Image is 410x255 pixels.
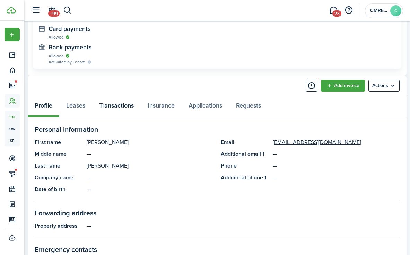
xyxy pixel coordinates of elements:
[87,222,400,230] panel-main-description: —
[182,96,229,117] a: Applications
[49,44,396,51] widget-stats-description: Bank payments
[35,222,83,230] panel-main-title: Property address
[273,138,361,146] a: [EMAIL_ADDRESS][DOMAIN_NAME]
[35,162,83,170] panel-main-title: Last name
[87,138,214,146] panel-main-description: [PERSON_NAME]
[221,162,269,170] panel-main-title: Phone
[141,96,182,117] a: Insurance
[306,80,317,92] button: Timeline
[45,2,58,19] a: Notifications
[35,244,400,255] panel-main-section-title: Emergency contacts
[87,185,214,194] panel-main-description: —
[49,59,86,65] span: Activated by Tenant
[229,96,268,117] a: Requests
[48,10,60,17] span: +99
[35,150,83,158] panel-main-title: Middle name
[35,208,400,218] panel-main-section-title: Forwarding address
[5,123,20,135] a: ow
[390,5,401,16] avatar-text: C
[332,10,341,17] span: 23
[7,7,16,14] img: TenantCloud
[321,80,365,92] a: Add invoice
[221,150,269,158] panel-main-title: Additional email 1
[368,80,400,92] menu-btn: Actions
[87,173,214,182] panel-main-description: —
[63,5,72,16] button: Search
[388,16,396,21] button: Edit
[35,185,83,194] panel-main-title: Date of birth
[49,53,64,59] span: Allowed
[221,173,269,182] panel-main-title: Additional phone 1
[49,25,396,32] widget-stats-description: Card payments
[87,162,214,170] panel-main-description: [PERSON_NAME]
[5,28,20,41] button: Open menu
[343,5,355,16] button: Open resource center
[29,4,42,17] button: Open sidebar
[92,96,141,117] a: Transactions
[35,138,83,146] panel-main-title: First name
[370,8,387,13] span: CMREINC
[49,34,64,40] span: Allowed
[5,111,20,123] a: tn
[5,135,20,146] a: sp
[327,2,340,19] a: Messaging
[221,138,269,146] panel-main-title: Email
[87,150,214,158] panel-main-description: —
[35,173,83,182] panel-main-title: Company name
[59,96,92,117] a: Leases
[35,124,400,135] panel-main-section-title: Personal information
[368,80,400,92] button: Open menu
